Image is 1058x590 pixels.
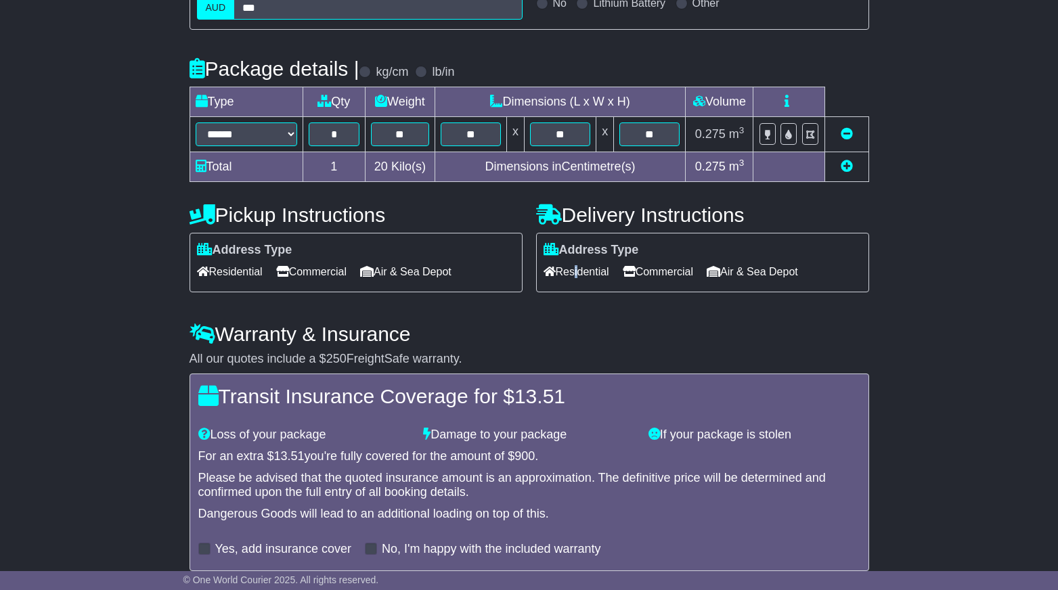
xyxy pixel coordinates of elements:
a: Add new item [841,160,853,173]
td: Volume [686,87,753,117]
span: 13.51 [274,449,305,463]
span: Residential [544,261,609,282]
span: m [729,127,745,141]
td: Dimensions (L x W x H) [435,87,686,117]
h4: Warranty & Insurance [190,323,869,345]
span: Commercial [623,261,693,282]
div: Loss of your package [192,428,417,442]
span: m [729,160,745,173]
span: 0.275 [695,160,726,173]
span: 0.275 [695,127,726,141]
td: Type [190,87,303,117]
div: If your package is stolen [642,428,867,442]
span: 20 [374,160,388,173]
td: Dimensions in Centimetre(s) [435,152,686,182]
td: x [596,117,614,152]
div: Please be advised that the quoted insurance amount is an approximation. The definitive price will... [198,471,860,500]
label: Yes, add insurance cover [215,542,351,557]
td: Weight [366,87,435,117]
span: 900 [514,449,535,463]
td: 1 [303,152,366,182]
span: Air & Sea Depot [360,261,451,282]
span: 250 [326,352,347,365]
a: Remove this item [841,127,853,141]
td: x [506,117,524,152]
label: No, I'm happy with the included warranty [382,542,601,557]
label: lb/in [432,65,454,80]
sup: 3 [739,158,745,168]
h4: Pickup Instructions [190,204,523,226]
label: Address Type [197,243,292,258]
h4: Package details | [190,58,359,80]
h4: Delivery Instructions [536,204,869,226]
span: Residential [197,261,263,282]
h4: Transit Insurance Coverage for $ [198,385,860,407]
td: Kilo(s) [366,152,435,182]
td: Total [190,152,303,182]
span: 13.51 [514,385,565,407]
div: Dangerous Goods will lead to an additional loading on top of this. [198,507,860,522]
label: Address Type [544,243,639,258]
span: Commercial [276,261,347,282]
td: Qty [303,87,366,117]
div: All our quotes include a $ FreightSafe warranty. [190,352,869,367]
span: Air & Sea Depot [707,261,798,282]
div: Damage to your package [416,428,642,442]
sup: 3 [739,125,745,135]
span: © One World Courier 2025. All rights reserved. [183,574,379,585]
label: kg/cm [376,65,408,80]
div: For an extra $ you're fully covered for the amount of $ . [198,449,860,464]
